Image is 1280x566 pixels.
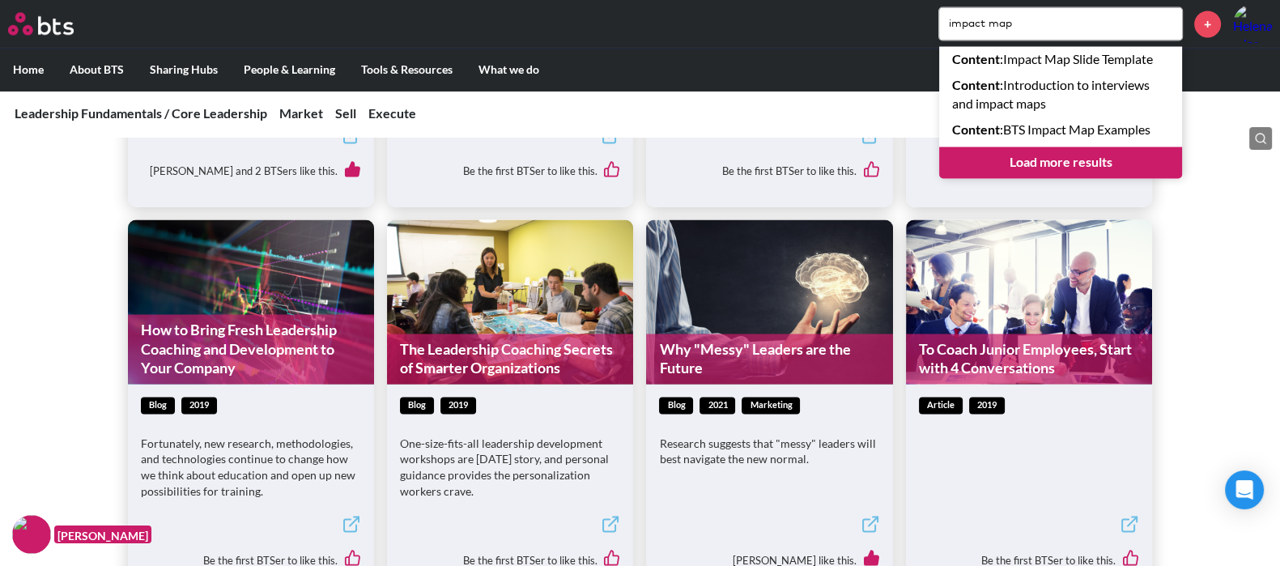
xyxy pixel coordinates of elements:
[348,49,466,91] label: Tools & Resources
[919,149,1139,194] div: Be the first BTSer to like this.
[15,105,267,121] a: Leadership Fundamentals / Core Leadership
[952,51,1000,66] strong: Content
[659,397,693,414] span: blog
[952,77,1000,92] strong: Content
[939,147,1182,177] a: Load more results
[1194,11,1221,37] a: +
[659,436,879,467] p: Research suggests that "messy" leaders will best navigate the new normal.
[335,105,356,121] a: Sell
[400,436,620,499] p: One-size-fits-all leadership development workshops are [DATE] story, and personal guidance provid...
[659,149,879,194] div: Be the first BTSer to like this.
[141,397,175,414] span: blog
[919,397,963,414] span: article
[601,514,620,538] a: External link
[368,105,416,121] a: Execute
[700,397,735,414] span: 2021
[12,515,51,554] img: F
[939,72,1182,117] a: Content:Introduction to interviews and impact maps
[952,121,1000,137] strong: Content
[141,436,361,499] p: Fortunately, new research, methodologies, and technologies continue to change how we think about ...
[906,334,1152,385] a: To Coach Junior Employees, Start with 4 Conversations
[969,397,1005,414] span: 2019
[400,397,434,414] span: blog
[466,49,552,91] label: What we do
[387,334,633,385] a: The Leadership Coaching Secrets of Smarter Organizations
[231,49,348,91] label: People & Learning
[939,46,1182,72] a: Content:Impact Map Slide Template
[939,117,1182,143] a: Content:BTS Impact Map Examples
[861,514,880,538] a: External link
[137,49,231,91] label: Sharing Hubs
[128,314,374,384] a: How to Bring Fresh Leadership Coaching and Development to Your Company
[1233,4,1272,43] img: Helena Woodcock
[141,149,361,194] div: [PERSON_NAME] and 2 BTSers like this.
[8,12,74,35] img: BTS Logo
[54,526,151,544] figcaption: [PERSON_NAME]
[57,49,137,91] label: About BTS
[1233,4,1272,43] a: Profile
[8,12,104,35] a: Go home
[279,105,323,121] a: Market
[440,397,476,414] span: 2019
[646,334,892,385] a: Why "Messy" Leaders are the Future
[342,514,361,538] a: External link
[1225,470,1264,509] div: Open Intercom Messenger
[400,149,620,194] div: Be the first BTSer to like this.
[181,397,217,414] span: 2019
[742,397,800,414] span: Marketing
[1120,514,1139,538] a: External link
